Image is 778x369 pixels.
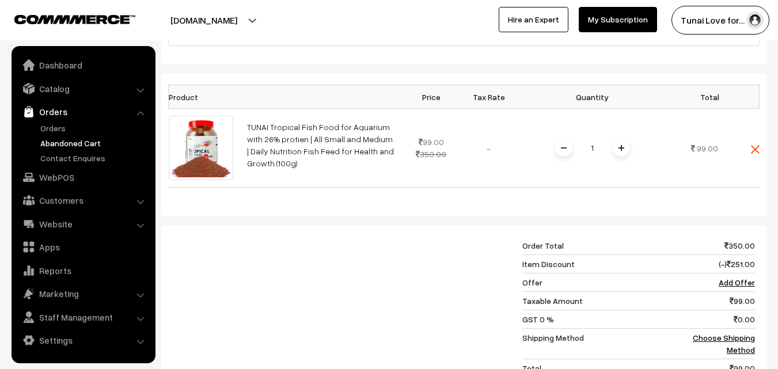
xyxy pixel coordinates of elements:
a: Catalog [14,78,151,99]
td: 350.00 [681,237,755,255]
td: 99.00 [681,292,755,310]
a: COMMMERCE [14,12,115,25]
img: minus [561,145,567,151]
img: 450g.jpg [169,116,233,180]
a: Hire an Expert [499,7,568,32]
a: Add Offer [719,277,755,287]
img: plusI [618,145,624,151]
th: Product [169,85,240,109]
button: Tunai Love for… [671,6,769,35]
td: 99.00 [403,109,460,188]
a: Reports [14,260,151,281]
span: - [487,143,491,153]
td: Item Discount [522,255,681,273]
td: (-) 251.00 [681,255,755,273]
a: Settings [14,330,151,351]
a: Dashboard [14,55,151,75]
a: My Subscription [579,7,657,32]
td: Offer [522,273,681,292]
a: Website [14,214,151,234]
a: Orders [37,122,151,134]
a: Choose Shipping Method [693,333,755,355]
img: close [751,145,760,154]
td: 0.00 [681,310,755,329]
td: GST 0 % [522,310,681,329]
a: WebPOS [14,167,151,188]
th: Quantity [518,85,667,109]
a: Orders [14,101,151,122]
a: TUNAI Tropical Fish Food for Aquarium with 26% protien | All Small and Medium | Daily Nutrition F... [247,122,394,168]
a: Staff Management [14,307,151,328]
a: Contact Enquires [37,152,151,164]
strike: 350.00 [416,149,446,159]
img: COMMMERCE [14,15,135,24]
a: Customers [14,190,151,211]
th: Tax Rate [460,85,518,109]
span: 99.00 [697,143,718,153]
td: Shipping Method [522,329,681,359]
button: [DOMAIN_NAME] [130,6,278,35]
th: Price [403,85,460,109]
a: Apps [14,237,151,257]
a: Marketing [14,283,151,304]
td: Order Total [522,237,681,255]
a: Abandoned Cart [37,137,151,149]
td: Taxable Amount [522,292,681,310]
img: user [746,12,764,29]
th: Total [667,85,725,109]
